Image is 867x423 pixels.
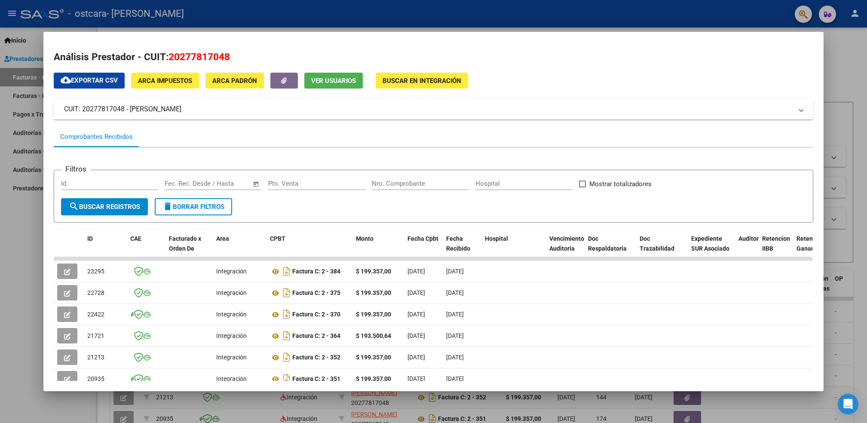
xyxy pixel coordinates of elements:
i: Descargar documento [281,286,292,300]
span: Ver Usuarios [311,77,356,85]
strong: $ 199.357,00 [356,375,391,382]
span: CAE [130,235,141,242]
mat-panel-title: CUIT: 20277817048 - [PERSON_NAME] [64,104,793,114]
i: Descargar documento [281,372,292,386]
span: Auditoria [738,235,764,242]
span: [DATE] [446,332,464,339]
button: Buscar Registros [61,198,148,215]
span: [DATE] [407,354,425,361]
span: Area [216,235,229,242]
span: [DATE] [446,268,464,275]
span: [DATE] [446,354,464,361]
datatable-header-cell: ID [84,230,127,267]
div: Comprobantes Recibidos [60,132,133,142]
span: 20935 [87,375,104,382]
span: Retencion IIBB [762,235,790,252]
span: 22728 [87,289,104,296]
span: [DATE] [407,375,425,382]
button: Exportar CSV [54,73,125,89]
strong: $ 199.357,00 [356,268,391,275]
span: ARCA Padrón [212,77,257,85]
datatable-header-cell: Fecha Recibido [443,230,481,267]
span: Buscar Registros [69,203,140,211]
span: Exportar CSV [61,77,118,84]
datatable-header-cell: Facturado x Orden De [165,230,213,267]
i: Descargar documento [281,329,292,343]
span: 21213 [87,354,104,361]
span: [DATE] [446,311,464,318]
strong: Factura C: 2 - 384 [292,268,340,275]
strong: Factura C: 2 - 375 [292,290,340,297]
strong: Factura C: 2 - 352 [292,354,340,361]
span: Vencimiento Auditoría [549,235,584,252]
span: Doc Respaldatoria [588,235,627,252]
span: Fecha Recibido [446,235,470,252]
span: Integración [216,289,247,296]
h2: Análisis Prestador - CUIT: [54,50,813,64]
mat-icon: delete [162,201,173,211]
span: Fecha Cpbt [407,235,438,242]
span: Buscar en Integración [383,77,461,85]
span: ARCA Impuestos [138,77,192,85]
strong: $ 199.357,00 [356,354,391,361]
mat-icon: cloud_download [61,75,71,85]
datatable-header-cell: Doc Respaldatoria [585,230,636,267]
button: Open calendar [251,179,261,189]
datatable-header-cell: Monto [352,230,404,267]
span: [DATE] [407,311,425,318]
button: Borrar Filtros [155,198,232,215]
datatable-header-cell: Auditoria [735,230,759,267]
strong: $ 199.357,00 [356,289,391,296]
span: Facturado x Orden De [169,235,201,252]
mat-icon: search [69,201,79,211]
datatable-header-cell: CPBT [267,230,352,267]
strong: Factura C: 2 - 364 [292,333,340,340]
span: 21721 [87,332,104,339]
span: [DATE] [407,289,425,296]
datatable-header-cell: Fecha Cpbt [404,230,443,267]
span: [DATE] [407,332,425,339]
button: Buscar en Integración [376,73,468,89]
span: 23295 [87,268,104,275]
button: Ver Usuarios [304,73,363,89]
span: 22422 [87,311,104,318]
i: Descargar documento [281,264,292,278]
datatable-header-cell: CAE [127,230,165,267]
span: [DATE] [446,289,464,296]
button: ARCA Impuestos [131,73,199,89]
strong: $ 199.357,00 [356,311,391,318]
datatable-header-cell: Vencimiento Auditoría [546,230,585,267]
span: Hospital [485,235,508,242]
datatable-header-cell: Retención Ganancias [793,230,827,267]
span: Integración [216,268,247,275]
div: Open Intercom Messenger [838,394,858,414]
i: Descargar documento [281,350,292,364]
span: Integración [216,311,247,318]
span: Doc Trazabilidad [640,235,674,252]
span: [DATE] [407,268,425,275]
span: Integración [216,354,247,361]
strong: Factura C: 2 - 370 [292,311,340,318]
i: Descargar documento [281,307,292,321]
datatable-header-cell: Retencion IIBB [759,230,793,267]
span: 20277817048 [168,51,230,62]
h3: Filtros [61,163,91,175]
button: ARCA Padrón [205,73,264,89]
span: [DATE] [446,375,464,382]
mat-expansion-panel-header: CUIT: 20277817048 - [PERSON_NAME] [54,99,813,120]
span: Integración [216,332,247,339]
span: Integración [216,375,247,382]
span: Retención Ganancias [797,235,826,252]
datatable-header-cell: Hospital [481,230,546,267]
datatable-header-cell: Expediente SUR Asociado [688,230,735,267]
input: Fecha inicio [165,180,199,187]
datatable-header-cell: Area [213,230,267,267]
strong: $ 193.500,64 [356,332,391,339]
span: CPBT [270,235,285,242]
strong: Factura C: 2 - 351 [292,376,340,383]
span: Expediente SUR Asociado [691,235,729,252]
span: Mostrar totalizadores [589,179,652,189]
span: Monto [356,235,374,242]
input: Fecha fin [207,180,249,187]
span: Borrar Filtros [162,203,224,211]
